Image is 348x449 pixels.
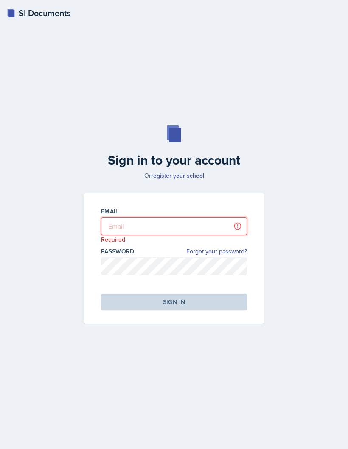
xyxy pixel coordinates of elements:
[7,7,70,20] a: SI Documents
[186,247,247,256] a: Forgot your password?
[101,207,119,216] label: Email
[79,171,269,180] p: Or
[101,294,247,310] button: Sign in
[163,298,185,306] div: Sign in
[101,217,247,235] input: Email
[79,153,269,168] h2: Sign in to your account
[101,247,135,256] label: Password
[151,171,204,180] a: register your school
[101,235,247,244] p: Required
